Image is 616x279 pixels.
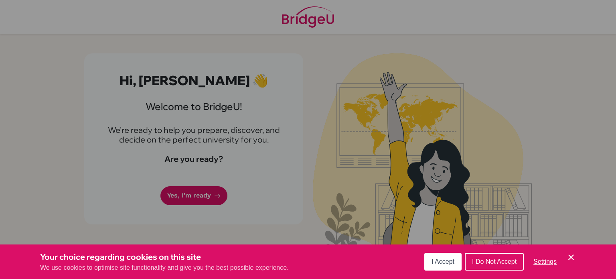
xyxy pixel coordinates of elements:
button: I Do Not Accept [465,253,524,271]
button: Settings [527,254,563,270]
p: We use cookies to optimise site functionality and give you the best possible experience. [40,263,289,273]
h3: Your choice regarding cookies on this site [40,251,289,263]
span: I Do Not Accept [472,258,517,265]
span: Settings [533,258,557,265]
button: Save and close [566,253,576,262]
span: I Accept [432,258,454,265]
button: I Accept [424,253,462,271]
